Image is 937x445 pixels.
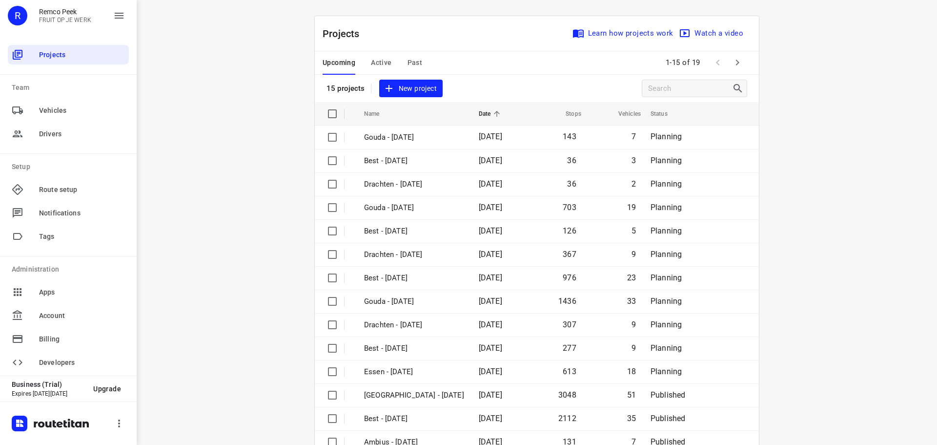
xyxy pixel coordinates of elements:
span: Past [407,57,423,69]
span: [DATE] [479,250,502,259]
div: Apps [8,282,129,302]
span: Drivers [39,129,125,139]
p: Drachten - [DATE] [364,249,464,260]
div: Developers [8,353,129,372]
span: Planning [651,179,682,189]
span: 1436 [558,297,576,306]
span: 7 [631,132,636,141]
p: Essen - Monday [364,366,464,378]
p: Best - [DATE] [364,155,464,167]
span: 1-15 of 19 [662,52,704,73]
span: 51 [627,390,636,400]
p: Gouda - [DATE] [364,202,464,213]
span: Apps [39,287,125,297]
span: Previous Page [708,53,728,72]
span: Planning [651,273,682,282]
span: 2112 [558,414,576,423]
span: [DATE] [479,179,502,189]
p: Business (Trial) [12,381,85,388]
span: 19 [627,203,636,212]
span: Planning [651,367,682,376]
p: Best - Wednesday [364,273,464,284]
p: Gouda - Tuesday [364,296,464,307]
span: Name [364,108,392,120]
div: Vehicles [8,101,129,120]
span: Active [371,57,391,69]
span: 126 [563,226,576,235]
p: FRUIT OP JE WERK [39,17,91,23]
p: Best - [DATE] [364,413,464,424]
p: Expires [DATE][DATE] [12,390,85,397]
span: Notifications [39,208,125,218]
span: 9 [631,320,636,329]
p: 15 projects [326,84,365,93]
span: Date [479,108,504,120]
span: New project [385,83,437,95]
span: Planning [651,203,682,212]
span: Projects [39,50,125,60]
div: Account [8,306,129,325]
div: Route setup [8,180,129,199]
span: [DATE] [479,273,502,282]
p: Remco Peek [39,8,91,16]
span: Upgrade [93,385,121,393]
span: 613 [563,367,576,376]
span: Next Page [728,53,747,72]
p: Gouda - [DATE] [364,132,464,143]
span: 367 [563,250,576,259]
p: Team [12,83,129,93]
span: [DATE] [479,414,502,423]
span: 33 [627,297,636,306]
span: Tags [39,232,125,242]
span: Planning [651,156,682,165]
button: Upgrade [85,380,129,398]
span: [DATE] [479,343,502,353]
span: Vehicles [606,108,641,120]
div: Billing [8,329,129,349]
span: Upcoming [323,57,355,69]
span: [DATE] [479,367,502,376]
p: Setup [12,162,129,172]
span: Status [651,108,680,120]
span: [DATE] [479,390,502,400]
span: 35 [627,414,636,423]
span: Billing [39,334,125,344]
span: 2 [631,179,636,189]
span: Planning [651,343,682,353]
p: Drachten - [DATE] [364,179,464,190]
p: Administration [12,264,129,275]
span: Developers [39,358,125,368]
span: 277 [563,343,576,353]
button: New project [379,80,443,98]
span: Route setup [39,185,125,195]
span: 36 [567,179,576,189]
span: Planning [651,132,682,141]
span: [DATE] [479,297,502,306]
span: Planning [651,250,682,259]
p: Best - [DATE] [364,343,464,354]
span: 23 [627,273,636,282]
span: 703 [563,203,576,212]
span: [DATE] [479,203,502,212]
span: Account [39,311,125,321]
span: Planning [651,226,682,235]
span: [DATE] [479,320,502,329]
div: R [8,6,27,25]
span: Planning [651,320,682,329]
span: [DATE] [479,132,502,141]
p: Projects [323,26,367,41]
span: Published [651,390,686,400]
div: Search [732,83,747,94]
span: 307 [563,320,576,329]
p: Zwolle - Monday [364,390,464,401]
span: [DATE] [479,156,502,165]
div: Drivers [8,124,129,144]
span: Vehicles [39,106,125,116]
span: Published [651,414,686,423]
span: Planning [651,297,682,306]
span: 5 [631,226,636,235]
p: Best - [DATE] [364,226,464,237]
span: 143 [563,132,576,141]
span: 976 [563,273,576,282]
div: Tags [8,227,129,246]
